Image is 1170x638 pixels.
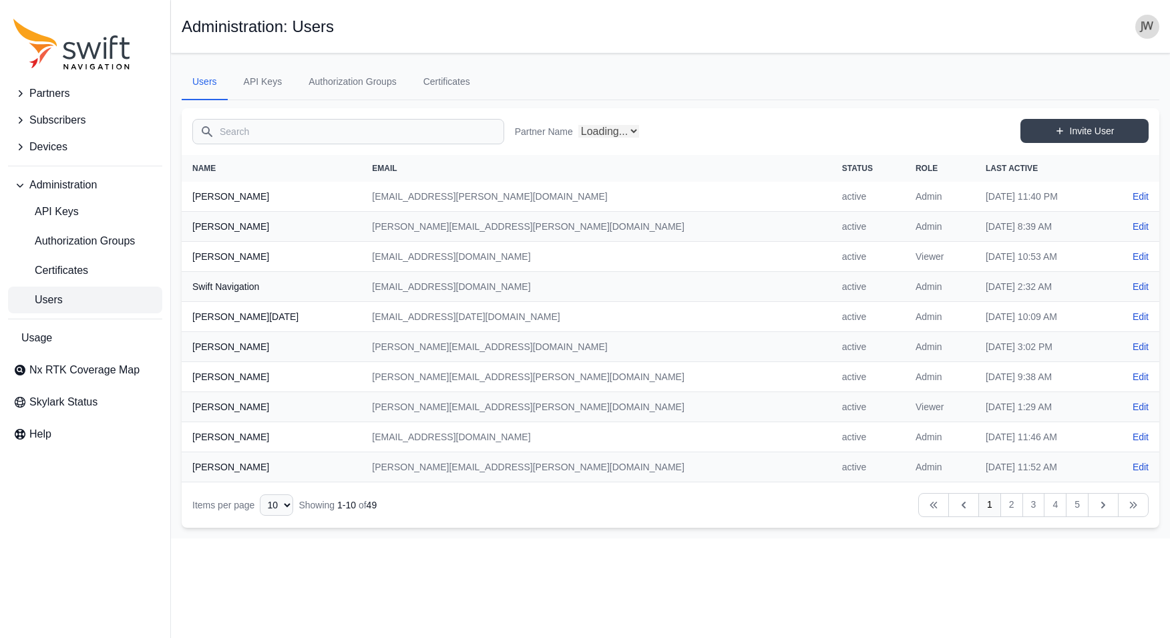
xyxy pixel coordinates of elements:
[975,242,1107,272] td: [DATE] 10:53 AM
[975,182,1107,212] td: [DATE] 11:40 PM
[182,482,1159,528] nav: Table navigation
[975,362,1107,392] td: [DATE] 9:38 AM
[1133,220,1149,233] a: Edit
[361,422,831,452] td: [EMAIL_ADDRESS][DOMAIN_NAME]
[1000,493,1023,517] a: 2
[8,257,162,284] a: Certificates
[1133,280,1149,293] a: Edit
[1022,493,1045,517] a: 3
[8,357,162,383] a: Nx RTK Coverage Map
[13,292,63,308] span: Users
[299,498,377,512] div: Showing of
[233,64,293,100] a: API Keys
[182,242,361,272] th: [PERSON_NAME]
[975,422,1107,452] td: [DATE] 11:46 AM
[361,332,831,362] td: [PERSON_NAME][EMAIL_ADDRESS][DOMAIN_NAME]
[29,139,67,155] span: Devices
[1135,15,1159,39] img: user photo
[8,287,162,313] a: Users
[831,362,905,392] td: active
[905,242,975,272] td: Viewer
[361,302,831,332] td: [EMAIL_ADDRESS][DATE][DOMAIN_NAME]
[905,332,975,362] td: Admin
[831,212,905,242] td: active
[298,64,407,100] a: Authorization Groups
[1133,190,1149,203] a: Edit
[1133,400,1149,414] a: Edit
[29,86,69,102] span: Partners
[1066,493,1089,517] a: 5
[29,362,140,378] span: Nx RTK Coverage Map
[975,332,1107,362] td: [DATE] 3:02 PM
[21,330,52,346] span: Usage
[975,212,1107,242] td: [DATE] 8:39 AM
[8,107,162,134] button: Subscribers
[192,119,504,144] input: Search
[8,198,162,225] a: API Keys
[192,500,254,510] span: Items per page
[515,125,573,138] label: Partner Name
[831,392,905,422] td: active
[8,325,162,351] a: Usage
[1133,250,1149,263] a: Edit
[831,332,905,362] td: active
[413,64,481,100] a: Certificates
[361,155,831,182] th: Email
[8,172,162,198] button: Administration
[905,272,975,302] td: Admin
[1133,310,1149,323] a: Edit
[905,155,975,182] th: Role
[29,177,97,193] span: Administration
[1020,119,1149,143] a: Invite User
[260,494,293,516] select: Display Limit
[361,182,831,212] td: [EMAIL_ADDRESS][PERSON_NAME][DOMAIN_NAME]
[905,422,975,452] td: Admin
[975,452,1107,482] td: [DATE] 11:52 AM
[8,421,162,448] a: Help
[13,204,79,220] span: API Keys
[361,272,831,302] td: [EMAIL_ADDRESS][DOMAIN_NAME]
[182,212,361,242] th: [PERSON_NAME]
[8,80,162,107] button: Partners
[905,362,975,392] td: Admin
[831,272,905,302] td: active
[367,500,377,510] span: 49
[13,263,88,279] span: Certificates
[831,155,905,182] th: Status
[831,452,905,482] td: active
[337,500,356,510] span: 1 - 10
[1133,430,1149,444] a: Edit
[905,182,975,212] td: Admin
[29,394,97,410] span: Skylark Status
[978,493,1001,517] a: 1
[29,426,51,442] span: Help
[1133,460,1149,474] a: Edit
[1044,493,1066,517] a: 4
[361,362,831,392] td: [PERSON_NAME][EMAIL_ADDRESS][PERSON_NAME][DOMAIN_NAME]
[8,134,162,160] button: Devices
[975,302,1107,332] td: [DATE] 10:09 AM
[29,112,85,128] span: Subscribers
[182,19,334,35] h1: Administration: Users
[182,155,361,182] th: Name
[182,362,361,392] th: [PERSON_NAME]
[975,392,1107,422] td: [DATE] 1:29 AM
[182,332,361,362] th: [PERSON_NAME]
[905,302,975,332] td: Admin
[182,392,361,422] th: [PERSON_NAME]
[1133,370,1149,383] a: Edit
[831,302,905,332] td: active
[182,422,361,452] th: [PERSON_NAME]
[831,182,905,212] td: active
[361,452,831,482] td: [PERSON_NAME][EMAIL_ADDRESS][PERSON_NAME][DOMAIN_NAME]
[905,392,975,422] td: Viewer
[361,242,831,272] td: [EMAIL_ADDRESS][DOMAIN_NAME]
[182,182,361,212] th: [PERSON_NAME]
[975,272,1107,302] td: [DATE] 2:32 AM
[831,242,905,272] td: active
[361,212,831,242] td: [PERSON_NAME][EMAIL_ADDRESS][PERSON_NAME][DOMAIN_NAME]
[182,452,361,482] th: [PERSON_NAME]
[8,228,162,255] a: Authorization Groups
[361,392,831,422] td: [PERSON_NAME][EMAIL_ADDRESS][PERSON_NAME][DOMAIN_NAME]
[182,302,361,332] th: [PERSON_NAME][DATE]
